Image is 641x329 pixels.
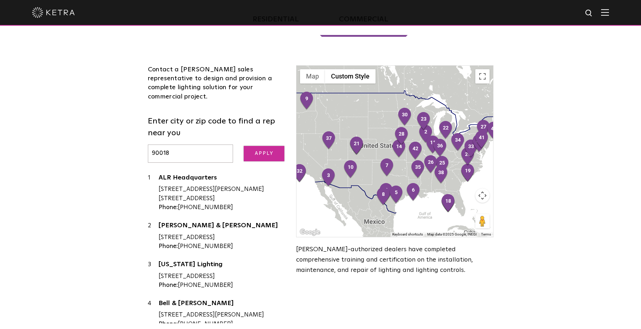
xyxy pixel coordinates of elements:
div: 19 [460,163,475,183]
div: 38 [434,165,449,184]
p: [PERSON_NAME]-authorized dealers have completed comprehensive training and certification on the i... [296,244,493,275]
div: 10 [343,160,358,179]
div: [STREET_ADDRESS] [159,233,286,242]
a: Open this area in Google Maps (opens a new window) [298,228,322,237]
div: 33 [464,139,479,158]
div: 1 [148,173,159,212]
a: [PERSON_NAME] & [PERSON_NAME] [159,222,286,231]
div: 43 [486,121,501,141]
input: Enter city or zip code [148,145,233,163]
div: 32 [292,164,307,183]
div: 30 [397,107,412,127]
div: 36 [433,138,448,158]
button: Show street map [300,69,325,83]
a: ALR Headquarters [159,174,286,183]
div: [PHONE_NUMBER] [159,242,286,251]
div: 28 [394,127,409,146]
div: 11 [425,135,440,155]
span: Map data ©2025 Google, INEGI [427,232,477,236]
div: 7 [379,158,394,177]
div: [PHONE_NUMBER] [159,320,286,329]
div: 14 [392,139,407,158]
div: 2 [418,125,433,144]
a: Terms [481,232,491,236]
button: Keyboard shortcuts [392,232,423,237]
div: 34 [450,133,465,152]
img: Google [298,228,322,237]
div: [PHONE_NUMBER] [159,203,286,212]
a: [US_STATE] Lighting [159,261,286,270]
button: Map camera controls [475,188,490,203]
strong: Phone: [159,282,178,288]
div: [STREET_ADDRESS][PERSON_NAME] [STREET_ADDRESS] [159,185,286,203]
button: Custom Style [325,69,376,83]
div: 22 [438,121,453,140]
strong: Phone: [159,243,178,249]
div: 40 [472,134,487,153]
div: [PHONE_NUMBER] [159,281,286,290]
img: ketra-logo-2019-white [32,7,75,18]
strong: Phone: [159,204,178,211]
a: Bell & [PERSON_NAME] [159,300,286,309]
img: search icon [585,9,594,18]
div: 41 [474,130,489,150]
div: 35 [410,160,425,179]
div: 42 [408,141,423,161]
div: [STREET_ADDRESS] [159,272,286,281]
div: 26 [423,155,438,174]
div: 3 [321,168,336,187]
div: 27 [476,120,491,139]
div: 4 [379,183,394,202]
div: 25 [435,156,450,175]
div: 3 [148,260,159,290]
div: 37 [321,131,336,150]
input: Apply [244,146,284,161]
div: Contact a [PERSON_NAME] sales representative to design and provision a complete lighting solution... [148,65,286,101]
div: 5 [389,185,404,204]
div: 8 [376,187,391,206]
div: 4 [148,299,159,329]
div: 21 [349,136,364,156]
strong: Phone: [159,321,178,327]
div: 29 [460,147,475,166]
div: 6 [406,183,421,202]
div: [STREET_ADDRESS][PERSON_NAME] [159,310,286,320]
div: 9 [299,91,314,111]
button: Toggle fullscreen view [475,69,490,83]
div: 18 [441,194,456,213]
label: Enter city or zip code to find a rep near you [148,116,286,139]
img: Hamburger%20Nav.svg [601,9,609,16]
div: 23 [416,112,431,131]
div: 2 [148,221,159,251]
button: Drag Pegman onto the map to open Street View [475,214,490,228]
